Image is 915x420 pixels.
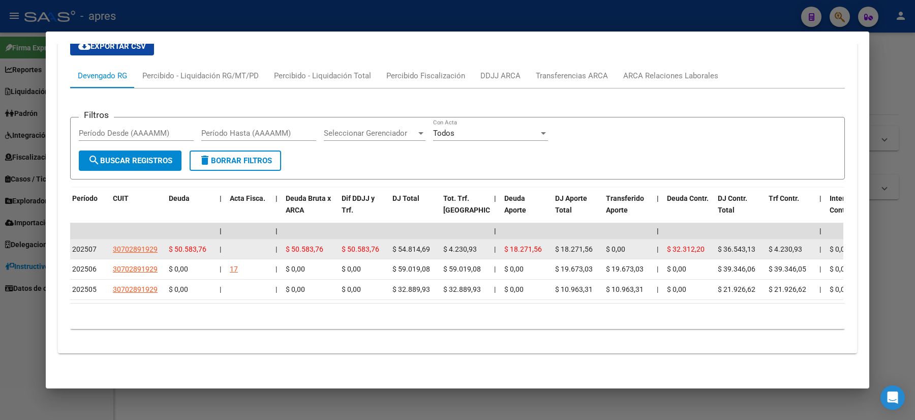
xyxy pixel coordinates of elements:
span: $ 59.019,08 [443,265,481,273]
span: Deuda [169,194,190,202]
span: $ 4.230,93 [443,245,477,253]
div: Percibido - Liquidación Total [274,70,371,81]
span: 202505 [72,285,97,293]
span: $ 19.673,03 [555,265,593,273]
span: | [276,285,277,293]
span: $ 0,00 [667,285,686,293]
datatable-header-cell: Trf Contr. [765,188,815,232]
span: $ 59.019,08 [392,265,430,273]
span: $ 36.543,13 [718,245,755,253]
span: $ 50.583,76 [286,245,323,253]
datatable-header-cell: | [653,188,663,232]
datatable-header-cell: | [490,188,500,232]
span: $ 32.889,93 [443,285,481,293]
datatable-header-cell: Acta Fisca. [226,188,271,232]
span: | [657,265,658,273]
span: Período [72,194,98,202]
span: | [494,245,496,253]
div: 17 [230,263,238,275]
span: | [819,245,821,253]
span: $ 0,00 [830,285,849,293]
span: $ 0,00 [169,285,188,293]
span: | [494,265,496,273]
datatable-header-cell: Período [68,188,109,232]
span: $ 10.963,31 [555,285,593,293]
mat-icon: search [88,154,100,166]
span: | [276,194,278,202]
span: $ 19.673,03 [606,265,644,273]
span: DJ Aporte Total [555,194,587,214]
span: $ 39.346,06 [718,265,755,273]
span: | [276,265,277,273]
span: $ 54.814,69 [392,245,430,253]
span: | [220,227,222,235]
button: Borrar Filtros [190,151,281,171]
span: | [657,194,659,202]
mat-icon: cloud_download [78,40,90,52]
span: 202507 [72,245,97,253]
span: | [276,245,277,253]
span: | [819,227,821,235]
span: $ 0,00 [342,285,361,293]
datatable-header-cell: Deuda Bruta x ARCA [282,188,338,232]
span: Todos [433,129,454,138]
span: | [819,285,821,293]
span: | [276,227,278,235]
span: $ 0,00 [504,285,524,293]
span: Seleccionar Gerenciador [324,129,416,138]
span: Borrar Filtros [199,156,272,165]
span: | [657,245,658,253]
datatable-header-cell: Tot. Trf. Bruto [439,188,490,232]
span: $ 39.346,05 [769,265,806,273]
span: 202506 [72,265,97,273]
span: $ 4.230,93 [769,245,802,253]
span: $ 32.889,93 [392,285,430,293]
button: Exportar CSV [70,37,154,55]
span: 30702891929 [113,265,158,273]
span: | [657,227,659,235]
span: | [494,194,496,202]
mat-icon: delete [199,154,211,166]
span: Deuda Aporte [504,194,526,214]
span: $ 0,00 [830,245,849,253]
span: $ 10.963,31 [606,285,644,293]
div: DDJJ ARCA [480,70,521,81]
datatable-header-cell: | [216,188,226,232]
span: | [220,194,222,202]
span: | [220,265,221,273]
span: $ 0,00 [830,265,849,273]
datatable-header-cell: DJ Contr. Total [714,188,765,232]
span: | [220,285,221,293]
span: Deuda Bruta x ARCA [286,194,331,214]
datatable-header-cell: Deuda Aporte [500,188,551,232]
div: Transferencias ARCA [536,70,608,81]
div: Open Intercom Messenger [880,385,905,410]
span: $ 0,00 [606,245,625,253]
span: DJ Contr. Total [718,194,747,214]
span: Transferido Aporte [606,194,644,214]
span: $ 18.271,56 [504,245,542,253]
span: $ 50.583,76 [169,245,206,253]
span: $ 32.312,20 [667,245,705,253]
button: Buscar Registros [79,151,181,171]
span: $ 0,00 [342,265,361,273]
span: Acta Fisca. [230,194,265,202]
span: Tot. Trf. [GEOGRAPHIC_DATA] [443,194,512,214]
span: $ 0,00 [286,285,305,293]
datatable-header-cell: Deuda Contr. [663,188,714,232]
span: $ 0,00 [286,265,305,273]
h3: Filtros [79,109,114,121]
div: Percibido Fiscalización [386,70,465,81]
span: DJ Total [392,194,419,202]
span: | [220,245,221,253]
datatable-header-cell: | [815,188,826,232]
span: Intereses Contr. [830,194,860,214]
span: $ 18.271,56 [555,245,593,253]
datatable-header-cell: | [271,188,282,232]
datatable-header-cell: CUIT [109,188,165,232]
span: | [494,285,496,293]
span: $ 50.583,76 [342,245,379,253]
span: CUIT [113,194,129,202]
datatable-header-cell: Transferido Aporte [602,188,653,232]
datatable-header-cell: Intereses Contr. [826,188,876,232]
